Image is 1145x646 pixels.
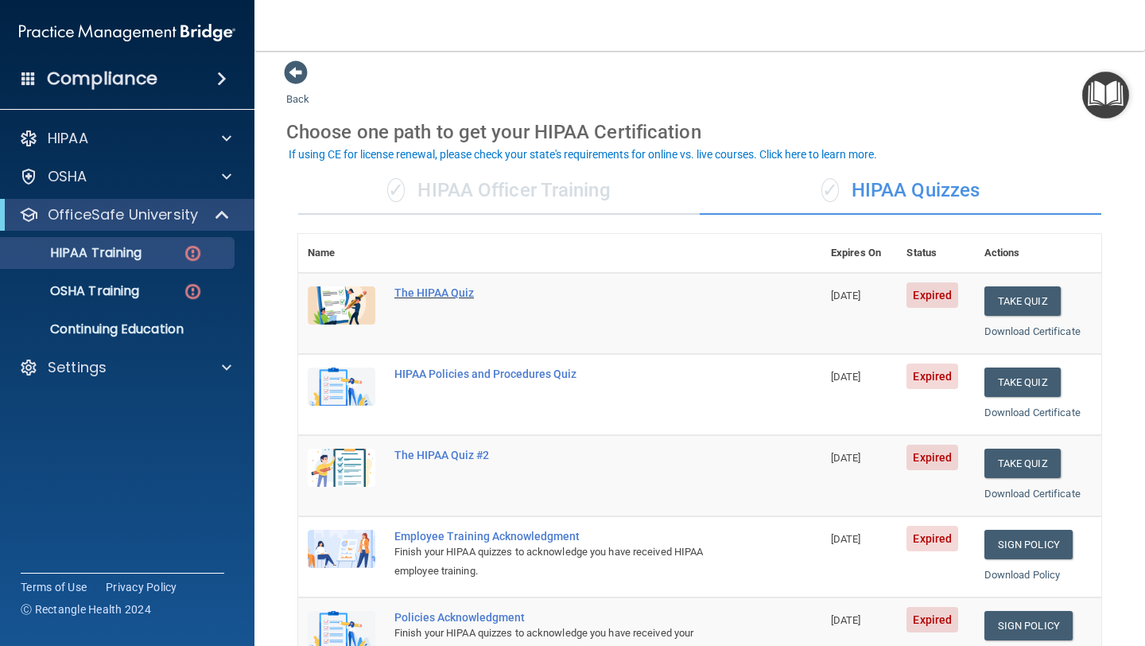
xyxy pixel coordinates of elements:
span: [DATE] [831,290,861,302]
th: Name [298,234,385,273]
a: Sign Policy [984,530,1073,559]
span: Expired [906,282,958,308]
a: Terms of Use [21,579,87,595]
p: Continuing Education [10,321,227,337]
div: Policies Acknowledgment [394,611,742,624]
button: Take Quiz [984,286,1061,316]
div: Choose one path to get your HIPAA Certification [286,109,1113,155]
div: The HIPAA Quiz [394,286,742,299]
span: ✓ [821,178,839,202]
div: Employee Training Acknowledgment [394,530,742,543]
a: Download Certificate [984,488,1081,500]
span: Ⓒ Rectangle Health 2024 [21,601,151,617]
a: Sign Policy [984,611,1073,640]
th: Actions [975,234,1101,273]
span: ✓ [387,178,405,202]
a: Download Certificate [984,325,1081,337]
span: Expired [906,445,958,470]
button: Take Quiz [984,449,1061,478]
div: Finish your HIPAA quizzes to acknowledge you have received HIPAA employee training. [394,543,742,581]
img: danger-circle.6113f641.png [183,282,203,302]
p: HIPAA [48,129,88,148]
span: Expired [906,526,958,551]
img: danger-circle.6113f641.png [183,243,203,263]
div: HIPAA Officer Training [298,167,700,215]
p: OfficeSafe University [48,205,198,224]
a: Download Certificate [984,407,1081,418]
p: HIPAA Training [10,245,142,261]
button: If using CE for license renewal, please check your state's requirements for online vs. live cours... [286,146,879,162]
span: [DATE] [831,452,861,464]
button: Take Quiz [984,368,1061,397]
a: Privacy Policy [106,579,177,595]
p: OSHA Training [10,283,139,299]
div: HIPAA Policies and Procedures Quiz [394,368,742,380]
h4: Compliance [47,68,157,90]
a: Settings [19,358,231,377]
span: [DATE] [831,614,861,626]
button: Open Resource Center [1082,72,1129,119]
p: OSHA [48,167,87,186]
p: Settings [48,358,107,377]
span: [DATE] [831,533,861,545]
a: Back [286,74,309,105]
div: If using CE for license renewal, please check your state's requirements for online vs. live cours... [289,149,877,160]
div: HIPAA Quizzes [700,167,1101,215]
a: Download Policy [984,569,1061,581]
a: HIPAA [19,129,231,148]
div: The HIPAA Quiz #2 [394,449,742,461]
span: [DATE] [831,371,861,383]
th: Expires On [821,234,898,273]
span: Expired [906,607,958,632]
span: Expired [906,364,958,389]
a: OSHA [19,167,231,186]
a: OfficeSafe University [19,205,231,224]
th: Status [897,234,974,273]
img: PMB logo [19,17,235,49]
